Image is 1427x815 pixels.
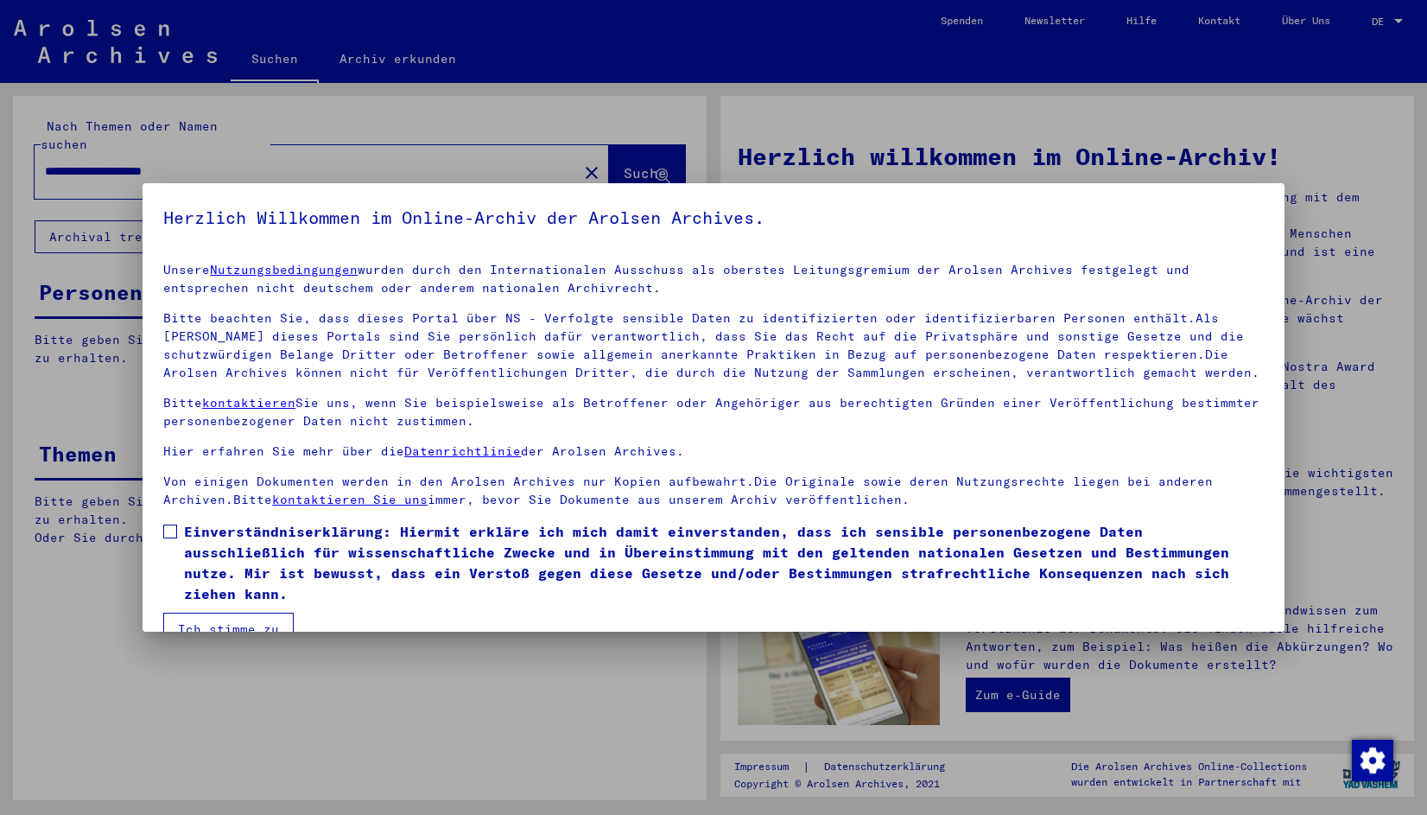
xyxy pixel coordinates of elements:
p: Bitte beachten Sie, dass dieses Portal über NS - Verfolgte sensible Daten zu identifizierten oder... [163,309,1264,382]
p: Von einigen Dokumenten werden in den Arolsen Archives nur Kopien aufbewahrt.Die Originale sowie d... [163,473,1264,509]
a: Datenrichtlinie [404,443,521,459]
span: Einverständniserklärung: Hiermit erkläre ich mich damit einverstanden, dass ich sensible personen... [184,521,1264,604]
a: kontaktieren Sie uns [272,492,428,507]
p: Hier erfahren Sie mehr über die der Arolsen Archives. [163,443,1264,461]
a: kontaktieren [202,395,295,411]
img: Zustimmung ändern [1352,740,1393,781]
button: Ich stimme zu [163,613,294,646]
a: Nutzungsbedingungen [210,262,358,277]
p: Unsere wurden durch den Internationalen Ausschuss als oberstes Leitungsgremium der Arolsen Archiv... [163,261,1264,297]
h5: Herzlich Willkommen im Online-Archiv der Arolsen Archives. [163,204,1264,232]
p: Bitte Sie uns, wenn Sie beispielsweise als Betroffener oder Angehöriger aus berechtigten Gründen ... [163,394,1264,430]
